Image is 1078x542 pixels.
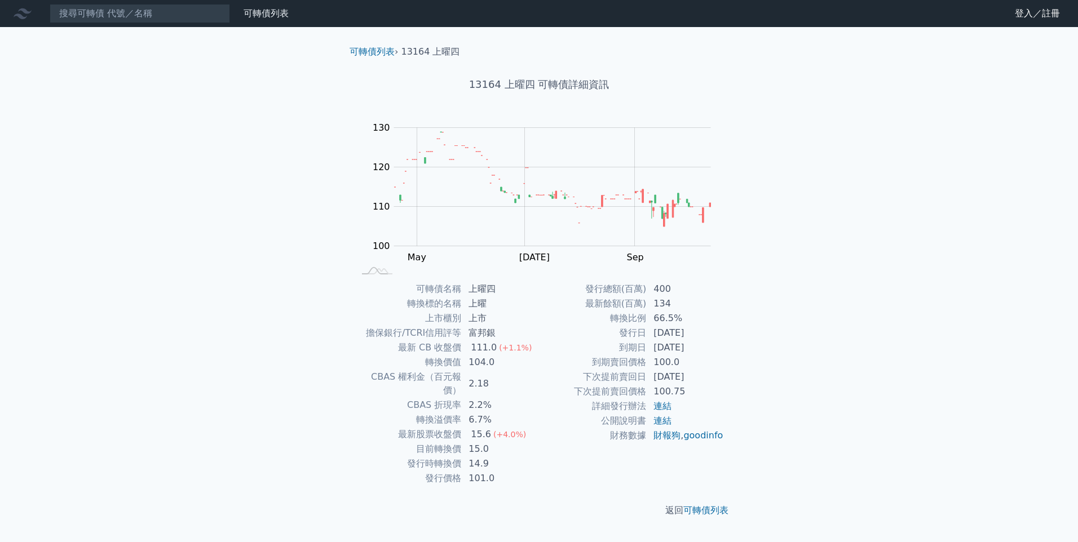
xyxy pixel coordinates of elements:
td: 下次提前賣回價格 [539,384,647,399]
p: 返回 [341,504,737,517]
td: 擔保銀行/TCRI信用評等 [354,326,462,340]
td: 134 [647,296,724,311]
td: 104.0 [462,355,539,370]
td: 轉換比例 [539,311,647,326]
td: 目前轉換價 [354,442,462,456]
a: 可轉債列表 [683,505,728,516]
td: 發行價格 [354,471,462,486]
td: 最新餘額(百萬) [539,296,647,311]
td: 發行日 [539,326,647,340]
td: 發行總額(百萬) [539,282,647,296]
td: [DATE] [647,340,724,355]
a: 連結 [653,415,671,426]
td: 6.7% [462,412,539,427]
li: 13164 上曜四 [401,45,460,59]
span: (+4.0%) [493,430,526,439]
tspan: 100 [373,241,390,251]
td: 詳細發行辦法 [539,399,647,414]
div: 111.0 [469,341,499,354]
td: 101.0 [462,471,539,486]
td: [DATE] [647,326,724,340]
td: 15.0 [462,442,539,456]
tspan: 110 [373,201,390,212]
td: 14.9 [462,456,539,471]
td: 100.75 [647,384,724,399]
td: 下次提前賣回日 [539,370,647,384]
td: CBAS 折現率 [354,398,462,412]
h1: 13164 上曜四 可轉債詳細資訊 [341,77,737,92]
li: › [350,45,398,59]
g: Chart [367,122,728,263]
td: [DATE] [647,370,724,384]
a: goodinfo [683,430,723,441]
td: 上市櫃別 [354,311,462,326]
td: 轉換價值 [354,355,462,370]
a: 財報狗 [653,430,681,441]
a: 登入／註冊 [1006,5,1069,23]
td: 富邦銀 [462,326,539,340]
td: 100.0 [647,355,724,370]
td: 財務數據 [539,428,647,443]
tspan: Sep [626,252,643,263]
td: 2.18 [462,370,539,398]
tspan: May [408,252,426,263]
span: (+1.1%) [499,343,532,352]
div: 15.6 [469,428,493,441]
td: 最新 CB 收盤價 [354,340,462,355]
td: 上曜 [462,296,539,311]
input: 搜尋可轉債 代號／名稱 [50,4,230,23]
tspan: 130 [373,122,390,133]
tspan: [DATE] [519,252,550,263]
tspan: 120 [373,162,390,172]
td: 公開說明書 [539,414,647,428]
td: 2.2% [462,398,539,412]
td: CBAS 權利金（百元報價） [354,370,462,398]
td: 轉換標的名稱 [354,296,462,311]
td: 到期日 [539,340,647,355]
td: 66.5% [647,311,724,326]
td: , [647,428,724,443]
td: 上曜四 [462,282,539,296]
td: 上市 [462,311,539,326]
td: 到期賣回價格 [539,355,647,370]
td: 可轉債名稱 [354,282,462,296]
td: 400 [647,282,724,296]
td: 發行時轉換價 [354,456,462,471]
a: 可轉債列表 [350,46,395,57]
a: 可轉債列表 [244,8,289,19]
a: 連結 [653,401,671,411]
td: 轉換溢價率 [354,412,462,427]
td: 最新股票收盤價 [354,427,462,442]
